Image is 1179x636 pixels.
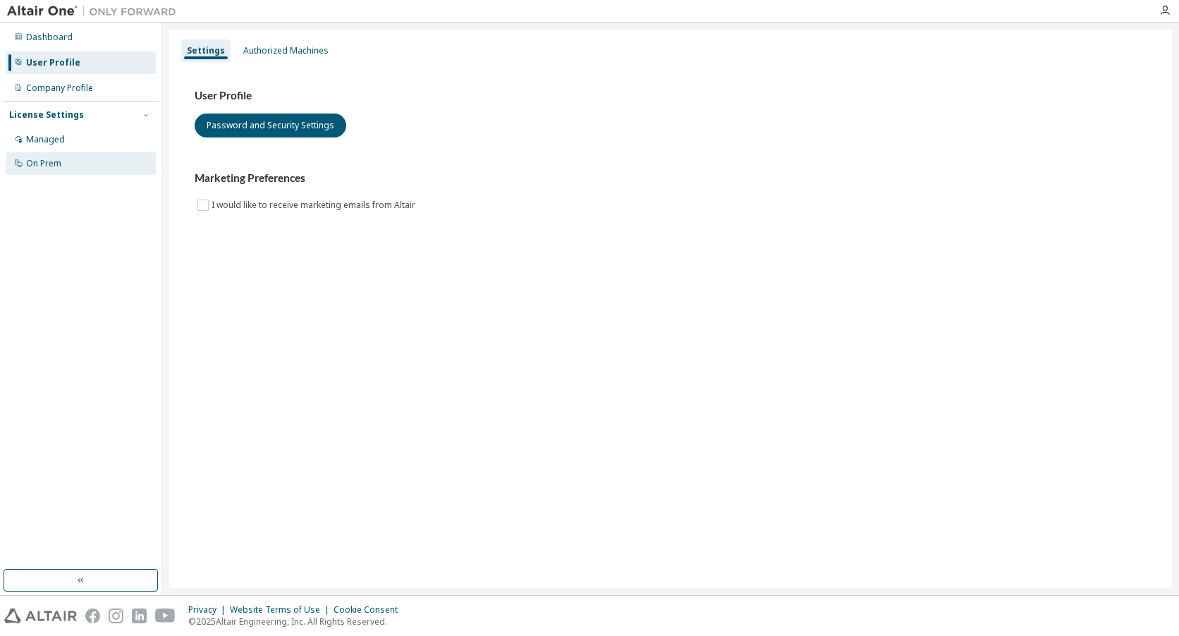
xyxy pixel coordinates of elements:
[188,604,230,616] div: Privacy
[109,609,123,623] img: instagram.svg
[195,114,346,137] button: Password and Security Settings
[26,82,93,94] div: Company Profile
[132,609,147,623] img: linkedin.svg
[85,609,100,623] img: facebook.svg
[26,57,80,68] div: User Profile
[334,604,406,616] div: Cookie Consent
[4,609,77,623] img: altair_logo.svg
[187,45,225,56] div: Settings
[26,134,65,145] div: Managed
[155,609,176,623] img: youtube.svg
[26,158,61,169] div: On Prem
[195,171,1147,185] h3: Marketing Preferences
[230,604,334,616] div: Website Terms of Use
[26,32,73,43] div: Dashboard
[9,109,84,121] div: License Settings
[212,197,418,214] label: I would like to receive marketing emails from Altair
[188,616,406,628] p: © 2025 Altair Engineering, Inc. All Rights Reserved.
[243,45,329,56] div: Authorized Machines
[195,89,1147,103] h3: User Profile
[7,4,183,18] img: Altair One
